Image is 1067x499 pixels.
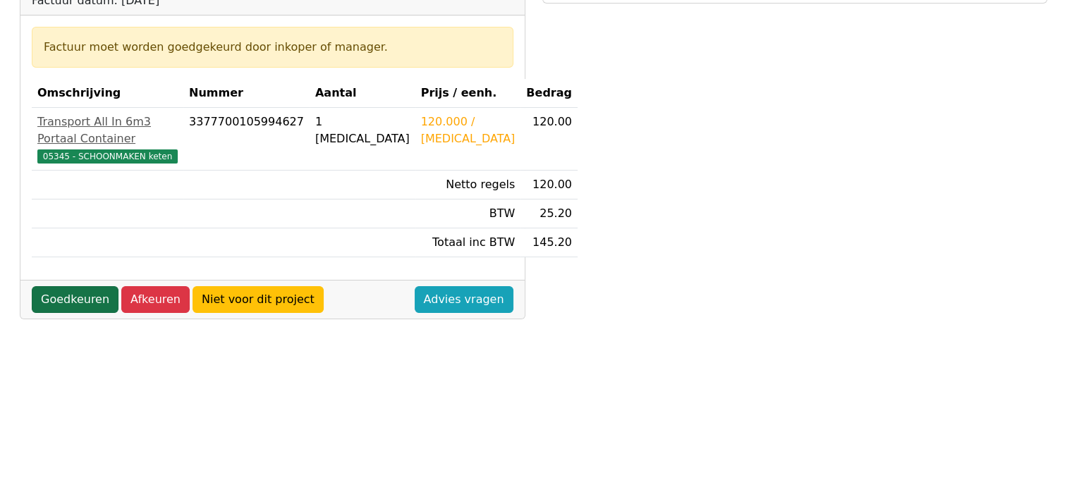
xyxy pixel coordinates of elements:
[121,286,190,313] a: Afkeuren
[415,171,521,199] td: Netto regels
[520,108,578,171] td: 120.00
[183,79,310,108] th: Nummer
[37,149,178,164] span: 05345 - SCHOONMAKEN keten
[415,228,521,257] td: Totaal inc BTW
[421,113,516,147] div: 120.000 / [MEDICAL_DATA]
[183,108,310,171] td: 3377700105994627
[415,286,513,313] a: Advies vragen
[520,171,578,199] td: 120.00
[520,228,578,257] td: 145.20
[193,286,324,313] a: Niet voor dit project
[310,79,415,108] th: Aantal
[44,39,501,56] div: Factuur moet worden goedgekeurd door inkoper of manager.
[32,286,118,313] a: Goedkeuren
[37,113,178,147] div: Transport All In 6m3 Portaal Container
[315,113,410,147] div: 1 [MEDICAL_DATA]
[520,199,578,228] td: 25.20
[415,79,521,108] th: Prijs / eenh.
[415,199,521,228] td: BTW
[37,113,178,164] a: Transport All In 6m3 Portaal Container05345 - SCHOONMAKEN keten
[32,79,183,108] th: Omschrijving
[520,79,578,108] th: Bedrag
